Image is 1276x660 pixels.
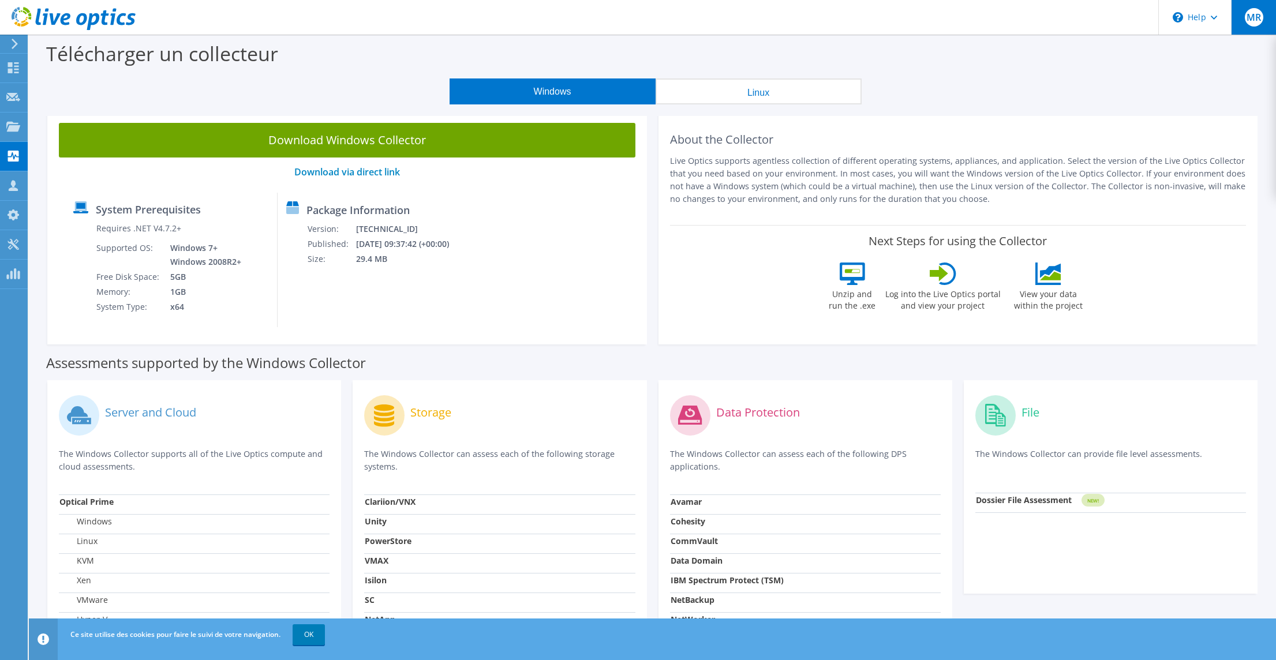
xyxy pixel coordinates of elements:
[356,237,464,252] td: [DATE] 09:37:42 (+00:00)
[1173,12,1183,22] svg: \n
[671,535,718,546] strong: CommVault
[59,123,635,157] a: Download Windows Collector
[365,555,388,566] strong: VMAX
[96,223,181,234] label: Requires .NET V4.7.2+
[1021,407,1039,418] label: File
[670,448,941,473] p: The Windows Collector can assess each of the following DPS applications.
[1087,497,1098,504] tspan: NEW!
[356,222,464,237] td: [TECHNICAL_ID]
[356,252,464,267] td: 29.4 MB
[46,357,366,369] label: Assessments supported by the Windows Collector
[826,285,879,312] label: Unzip and run the .exe
[885,285,1001,312] label: Log into the Live Optics portal and view your project
[450,78,656,104] button: Windows
[671,575,784,586] strong: IBM Spectrum Protect (TSM)
[96,269,162,284] td: Free Disk Space:
[1007,285,1090,312] label: View your data within the project
[976,494,1072,505] strong: Dossier File Assessment
[59,594,108,606] label: VMware
[364,448,635,473] p: The Windows Collector can assess each of the following storage systems.
[365,496,416,507] strong: Clariion/VNX
[1245,8,1263,27] span: MR
[96,241,162,269] td: Supported OS:
[70,629,280,639] span: Ce site utilise des cookies pour faire le suivi de votre navigation.
[365,516,387,527] strong: Unity
[96,284,162,299] td: Memory:
[162,284,244,299] td: 1GB
[307,237,356,252] td: Published:
[671,516,705,527] strong: Cohesity
[162,241,244,269] td: Windows 7+ Windows 2008R2+
[294,166,400,178] a: Download via direct link
[716,407,800,418] label: Data Protection
[59,516,112,527] label: Windows
[975,448,1246,471] p: The Windows Collector can provide file level assessments.
[59,575,91,586] label: Xen
[307,252,356,267] td: Size:
[670,133,1247,147] h2: About the Collector
[105,407,196,418] label: Server and Cloud
[671,496,702,507] strong: Avamar
[46,40,278,67] label: Télécharger un collecteur
[59,535,98,547] label: Linux
[671,555,723,566] strong: Data Domain
[59,614,107,625] label: Hyper-V
[96,204,201,215] label: System Prerequisites
[307,222,356,237] td: Version:
[869,234,1047,248] label: Next Steps for using the Collector
[410,407,451,418] label: Storage
[293,624,325,645] a: OK
[59,448,330,473] p: The Windows Collector supports all of the Live Optics compute and cloud assessments.
[365,614,395,625] strong: NetApp
[365,535,411,546] strong: PowerStore
[671,614,715,625] strong: NetWorker
[59,555,94,567] label: KVM
[162,299,244,314] td: x64
[59,496,114,507] strong: Optical Prime
[365,594,375,605] strong: SC
[365,575,387,586] strong: Isilon
[96,299,162,314] td: System Type:
[162,269,244,284] td: 5GB
[656,78,862,104] button: Linux
[306,204,410,216] label: Package Information
[670,155,1247,205] p: Live Optics supports agentless collection of different operating systems, appliances, and applica...
[671,594,714,605] strong: NetBackup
